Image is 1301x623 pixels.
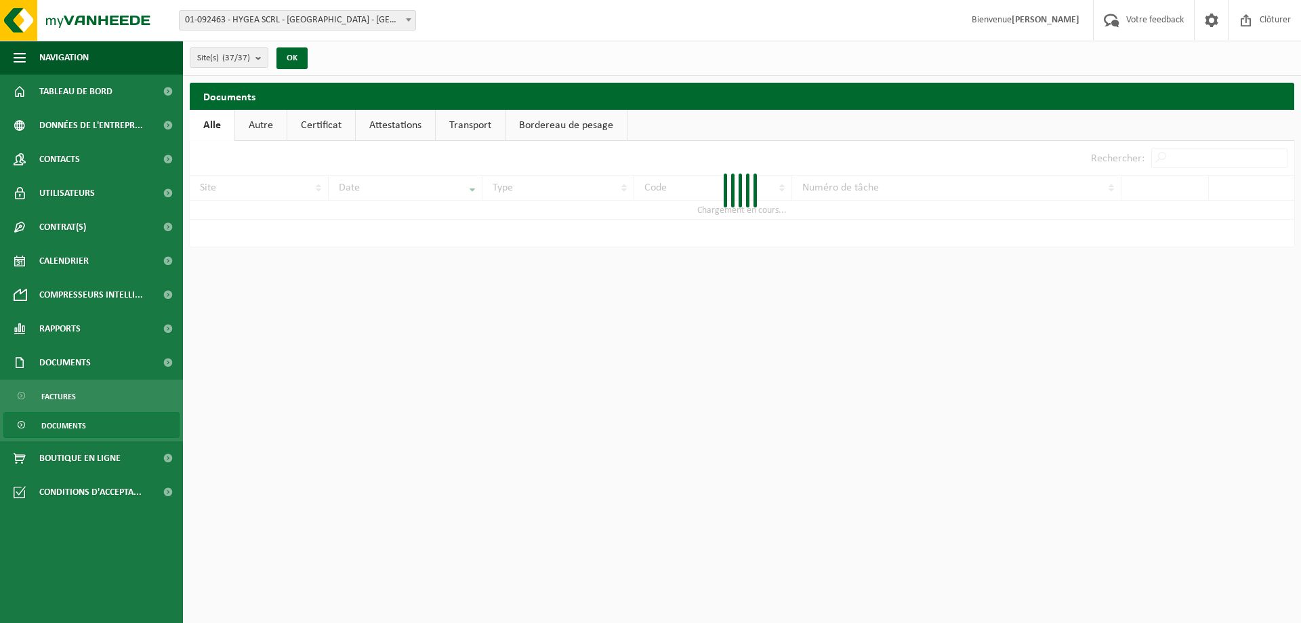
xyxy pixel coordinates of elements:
span: Documents [39,346,91,380]
a: Certificat [287,110,355,141]
a: Factures [3,383,180,409]
a: Bordereau de pesage [505,110,627,141]
h2: Documents [190,83,1294,109]
span: Rapports [39,312,81,346]
a: Alle [190,110,234,141]
span: Données de l'entrepr... [39,108,143,142]
span: Contacts [39,142,80,176]
count: (37/37) [222,54,250,62]
span: Factures [41,384,76,409]
span: Site(s) [197,48,250,68]
a: Autre [235,110,287,141]
button: OK [276,47,308,69]
button: Site(s)(37/37) [190,47,268,68]
span: Documents [41,413,86,439]
span: Conditions d'accepta... [39,475,142,509]
span: Contrat(s) [39,210,86,244]
span: Boutique en ligne [39,441,121,475]
span: Calendrier [39,244,89,278]
a: Attestations [356,110,435,141]
span: 01-092463 - HYGEA SCRL - HAVRE - HAVRÉ [179,10,416,31]
span: 01-092463 - HYGEA SCRL - HAVRE - HAVRÉ [180,11,415,30]
span: Compresseurs intelli... [39,278,143,312]
strong: [PERSON_NAME] [1012,15,1079,25]
span: Tableau de bord [39,75,112,108]
span: Navigation [39,41,89,75]
span: Utilisateurs [39,176,95,210]
a: Documents [3,412,180,438]
a: Transport [436,110,505,141]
